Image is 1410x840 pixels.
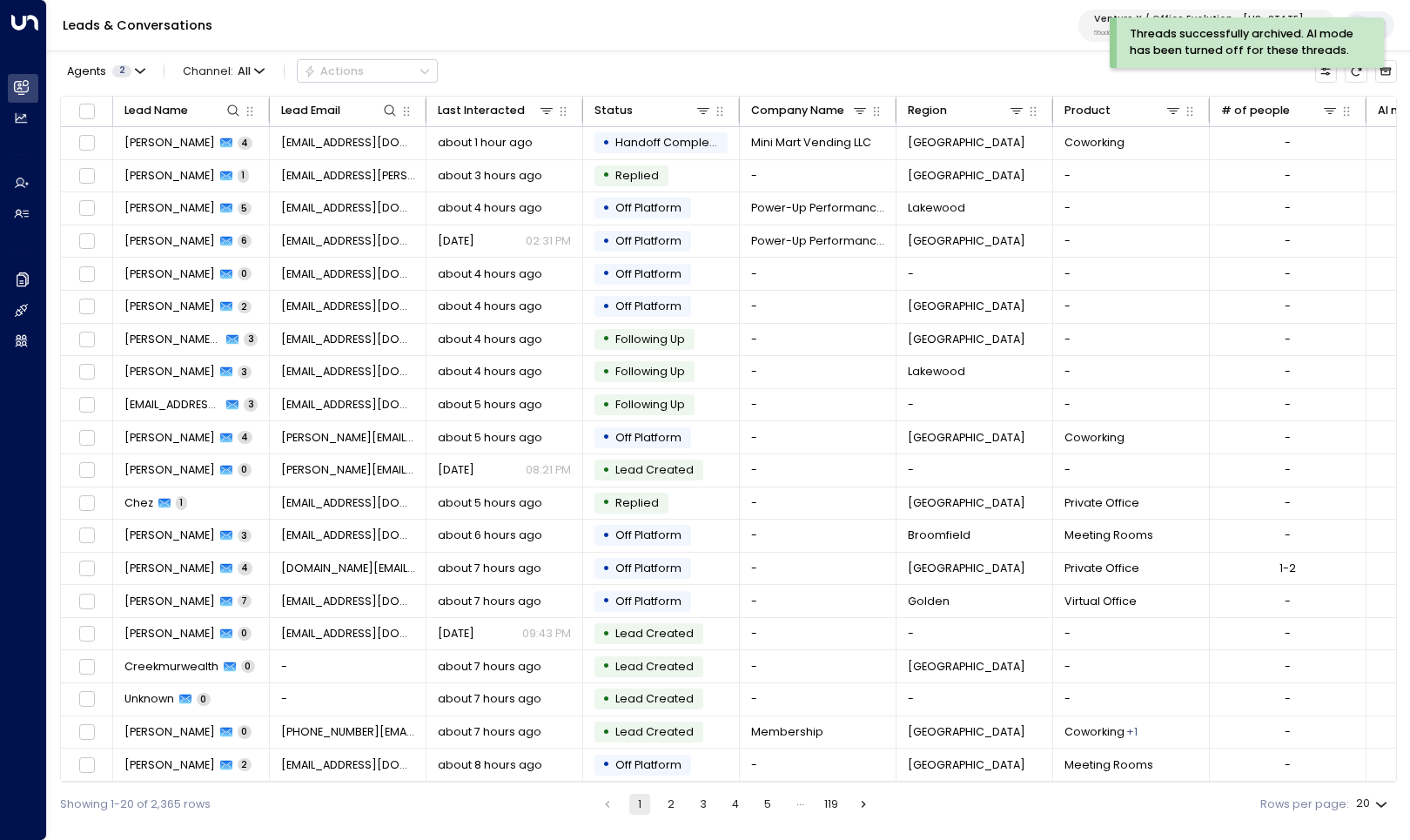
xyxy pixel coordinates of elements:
span: Tony Pittman [124,364,215,380]
span: 4153074754@call.com [281,724,415,740]
span: Toggle select row [77,526,97,546]
span: Boulder [908,757,1025,773]
div: Company Name [751,101,844,120]
button: Go to page 3 [693,794,714,815]
span: Bobbi-Jo Benson [124,299,215,314]
span: Jose Luis Huapaya Gianoli [124,332,222,347]
span: Toggle select row [77,166,97,186]
div: Product [1064,101,1111,120]
span: Off Platform [615,233,681,248]
div: Status [594,101,713,120]
td: - [1053,225,1210,258]
span: about 1 hour ago [438,135,533,151]
div: • [602,751,610,778]
button: page 1 [629,794,650,815]
label: Rows per page: [1260,796,1349,813]
span: Toggle select row [77,460,97,480]
span: Toggle select row [77,133,97,153]
div: Company Name [751,101,869,120]
div: - [1285,757,1291,773]
td: - [896,389,1053,421]
div: - [1285,135,1291,151]
span: info@denvervending.com [281,135,415,151]
span: Toggle select row [77,494,97,514]
td: - [740,258,896,290]
td: - [740,356,896,388]
span: Toggle select all [77,101,97,121]
span: 0 [197,693,211,706]
button: Agents2 [60,60,151,82]
span: Toggle select row [77,624,97,644]
span: 3 [238,366,252,379]
div: - [1285,495,1291,511]
nav: pagination navigation [596,794,875,815]
span: Private Office [1064,561,1139,576]
span: Kyler Booth [124,430,215,446]
div: - [1285,332,1291,347]
span: Lead Created [615,462,694,477]
div: • [602,228,610,255]
div: Lead Name [124,101,188,120]
div: - [1285,364,1291,380]
td: - [740,389,896,421]
p: 08:21 PM [526,462,571,478]
div: Threads successfully archived. AI mode has been turned off for these threads. [1130,26,1358,59]
span: Off Platform [615,561,681,575]
span: Lakewood [908,364,965,380]
span: 1 [238,169,249,182]
p: 02:31 PM [526,233,571,249]
span: Denver [908,430,1025,446]
span: Toggle select row [77,559,97,579]
div: • [602,130,610,157]
td: - [270,683,426,716]
td: - [270,650,426,682]
span: Matt Carle [124,528,215,543]
span: Toggle select row [77,264,97,284]
span: Off Platform [615,200,681,215]
span: about 7 hours ago [438,659,541,675]
span: Jose Pena Garza [124,561,215,576]
span: about 3 hours ago [438,168,542,184]
div: • [602,555,610,582]
span: Meeting Rooms [1064,528,1153,543]
div: - [1285,430,1291,446]
div: 1-2 [1279,561,1296,576]
td: - [740,487,896,520]
span: kyler@sumolabs.ai [281,430,415,446]
div: • [602,162,610,189]
span: Following Up [615,332,685,346]
td: - [740,454,896,487]
span: 3 [238,529,252,542]
span: Louisville [908,561,1025,576]
span: Matt Kulbe [124,168,215,184]
span: about 4 hours ago [438,266,542,282]
span: tonypittman46@yahoo.com [281,364,415,380]
button: Go to page 4 [725,794,746,815]
div: Showing 1-20 of 2,365 rows [60,796,211,813]
span: Denver [908,135,1025,151]
span: about 4 hours ago [438,332,542,347]
span: Denver [908,299,1025,314]
span: Broomfield [908,528,970,543]
div: Region [908,101,1026,120]
span: All [238,65,251,77]
span: Off Platform [615,594,681,608]
span: Denver [908,724,1025,740]
div: Last Interacted [438,101,556,120]
span: 3 [244,398,258,411]
span: jose.pg@mfgmatters.com [281,561,415,576]
span: 2 [112,65,131,77]
td: - [740,650,896,682]
div: • [602,686,610,713]
div: 20 [1356,792,1391,816]
div: - [1285,462,1291,478]
div: • [602,326,610,353]
span: Jason [124,626,215,642]
div: Product [1064,101,1183,120]
div: • [602,489,610,516]
td: - [1053,650,1210,682]
td: - [1053,192,1210,225]
span: 0 [238,267,252,280]
td: - [896,618,1053,650]
span: Toggle select row [77,395,97,415]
